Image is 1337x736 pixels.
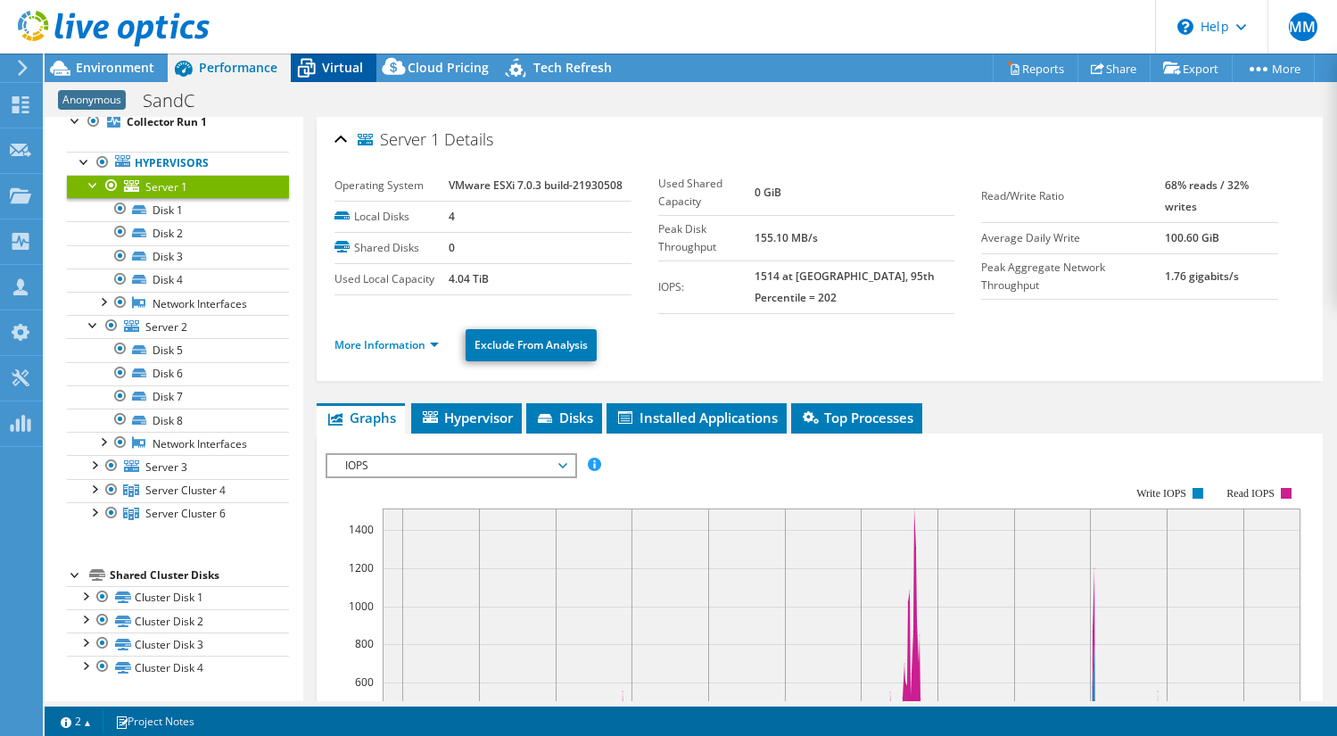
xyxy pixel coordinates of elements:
[334,239,449,257] label: Shared Disks
[67,269,289,292] a: Disk 4
[349,599,374,614] text: 1000
[1150,54,1233,82] a: Export
[408,59,489,76] span: Cloud Pricing
[67,455,289,478] a: Server 3
[48,710,103,732] a: 2
[67,656,289,679] a: Cluster Disk 4
[145,459,187,475] span: Server 3
[103,710,207,732] a: Project Notes
[1177,19,1193,35] svg: \n
[449,209,455,224] b: 4
[658,278,755,296] label: IOPS:
[349,560,374,575] text: 1200
[1136,487,1186,500] text: Write IOPS
[420,409,513,426] span: Hypervisor
[993,54,1078,82] a: Reports
[67,198,289,221] a: Disk 1
[981,259,1165,294] label: Peak Aggregate Network Throughput
[1077,54,1151,82] a: Share
[658,175,755,211] label: Used Shared Capacity
[322,59,363,76] span: Virtual
[336,455,565,476] span: IOPS
[67,175,289,198] a: Server 1
[334,337,439,352] a: More Information
[67,586,289,609] a: Cluster Disk 1
[449,240,455,255] b: 0
[755,185,781,200] b: 0 GiB
[67,245,289,269] a: Disk 3
[67,315,289,338] a: Server 2
[145,319,187,335] span: Server 2
[1232,54,1315,82] a: More
[1289,12,1317,41] span: MM
[1165,178,1249,214] b: 68% reads / 32% writes
[334,177,449,194] label: Operating System
[355,636,374,651] text: 800
[755,269,935,305] b: 1514 at [GEOGRAPHIC_DATA], 95th Percentile = 202
[615,409,778,426] span: Installed Applications
[800,409,913,426] span: Top Processes
[145,506,226,521] span: Server Cluster 6
[76,59,154,76] span: Environment
[981,187,1165,205] label: Read/Write Ratio
[326,409,396,426] span: Graphs
[449,178,623,193] b: VMware ESXi 7.0.3 build-21930508
[67,409,289,432] a: Disk 8
[358,131,440,149] span: Server 1
[981,229,1165,247] label: Average Daily Write
[334,208,449,226] label: Local Disks
[67,292,289,315] a: Network Interfaces
[67,152,289,175] a: Hypervisors
[199,59,277,76] span: Performance
[355,674,374,690] text: 600
[67,111,289,134] a: Collector Run 1
[1165,269,1239,284] b: 1.76 gigabits/s
[145,179,187,194] span: Server 1
[535,409,593,426] span: Disks
[145,483,226,498] span: Server Cluster 4
[110,565,289,586] div: Shared Cluster Disks
[755,230,818,245] b: 155.10 MB/s
[349,522,374,537] text: 1400
[127,114,207,129] b: Collector Run 1
[449,271,489,286] b: 4.04 TiB
[533,59,612,76] span: Tech Refresh
[67,338,289,361] a: Disk 5
[67,633,289,656] a: Cluster Disk 3
[135,91,222,111] h1: SandC
[1226,487,1275,500] text: Read IOPS
[466,329,597,361] a: Exclude From Analysis
[67,479,289,502] a: Server Cluster 4
[1165,230,1219,245] b: 100.60 GiB
[67,221,289,244] a: Disk 2
[444,128,493,150] span: Details
[334,270,449,288] label: Used Local Capacity
[67,362,289,385] a: Disk 6
[67,502,289,525] a: Server Cluster 6
[67,385,289,409] a: Disk 7
[67,432,289,455] a: Network Interfaces
[67,609,289,633] a: Cluster Disk 2
[58,90,126,110] span: Anonymous
[658,220,755,256] label: Peak Disk Throughput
